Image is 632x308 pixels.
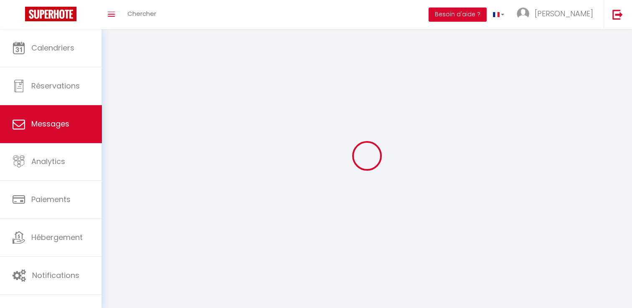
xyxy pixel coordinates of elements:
[31,43,74,53] span: Calendriers
[31,119,69,129] span: Messages
[32,270,79,280] span: Notifications
[31,156,65,167] span: Analytics
[7,3,32,28] button: Ouvrir le widget de chat LiveChat
[612,9,623,20] img: logout
[535,8,593,19] span: [PERSON_NAME]
[31,194,71,204] span: Paiements
[31,81,80,91] span: Réservations
[25,7,76,21] img: Super Booking
[517,8,529,20] img: ...
[31,232,83,242] span: Hébergement
[596,270,626,302] iframe: Chat
[127,9,156,18] span: Chercher
[429,8,487,22] button: Besoin d'aide ?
